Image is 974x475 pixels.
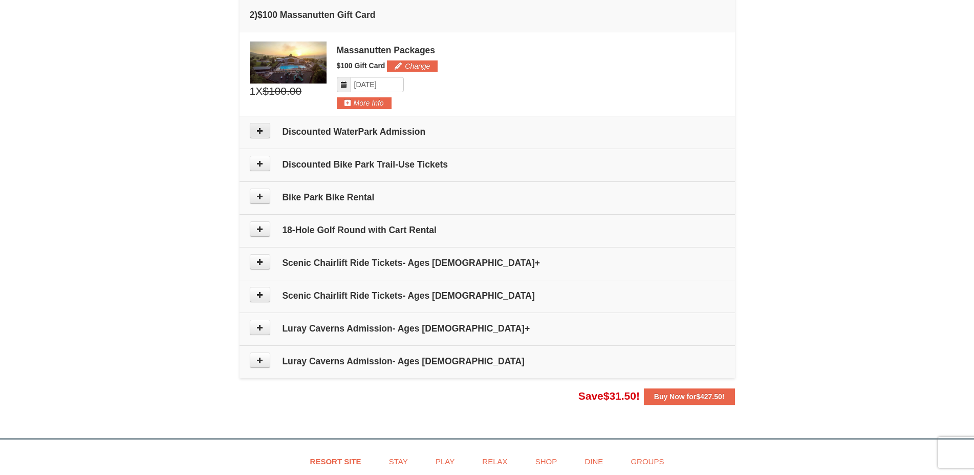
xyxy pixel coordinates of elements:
[423,450,467,473] a: Play
[654,393,725,401] strong: Buy Now for !
[523,450,570,473] a: Shop
[297,450,374,473] a: Resort Site
[250,225,725,235] h4: 18-Hole Golf Round with Cart Rental
[618,450,677,473] a: Groups
[603,390,636,402] span: $31.50
[250,192,725,202] h4: Bike Park Bike Rental
[254,10,257,20] span: )
[250,258,725,268] h4: Scenic Chairlift Ride Tickets- Ages [DEMOGRAPHIC_DATA]+
[250,84,256,99] span: 1
[337,45,725,55] div: Massanutten Packages
[250,356,725,366] h4: Luray Caverns Admission- Ages [DEMOGRAPHIC_DATA]
[255,84,263,99] span: X
[250,42,327,84] img: 6619879-1.jpg
[469,450,520,473] a: Relax
[250,127,725,137] h4: Discounted WaterPark Admission
[263,84,301,99] span: $100.00
[337,97,392,109] button: More Info
[376,450,421,473] a: Stay
[250,159,725,170] h4: Discounted Bike Park Trail-Use Tickets
[387,60,438,72] button: Change
[250,291,725,301] h4: Scenic Chairlift Ride Tickets- Ages [DEMOGRAPHIC_DATA]
[337,61,385,70] span: $100 Gift Card
[250,323,725,334] h4: Luray Caverns Admission- Ages [DEMOGRAPHIC_DATA]+
[696,393,722,401] span: $427.50
[578,390,640,402] span: Save !
[250,10,725,20] h4: 2 $100 Massanutten Gift Card
[572,450,616,473] a: Dine
[644,388,735,405] button: Buy Now for$427.50!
